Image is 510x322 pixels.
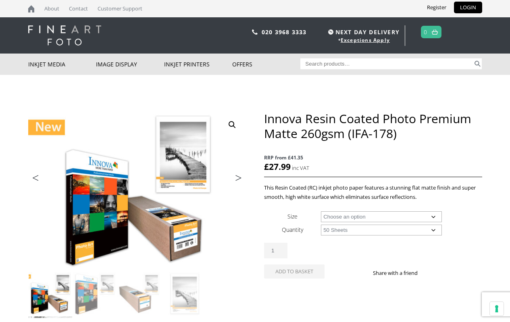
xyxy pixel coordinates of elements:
img: Innova Resin Coated Photo Premium Matte 260gsm (IFA-178) - Image 2 [73,272,117,316]
a: LOGIN [454,2,482,13]
img: basket.svg [432,29,438,35]
p: Share with a friend [373,268,427,278]
a: 0 [424,26,427,38]
a: Exceptions Apply [341,37,390,43]
button: Search [473,58,482,69]
img: email sharing button [447,270,453,276]
span: RRP from £41.35 [264,153,482,162]
img: time.svg [328,29,333,35]
a: Register [421,2,452,13]
label: Size [287,213,298,220]
img: facebook sharing button [427,270,434,276]
p: This Resin Coated (RC) inkjet photo paper features a stunning flat matte finish and super smooth,... [264,183,482,202]
bdi: 27.99 [264,161,291,172]
a: Inkjet Printers [164,54,232,75]
a: View full-screen image gallery [225,118,239,132]
img: Innova Resin Coated Photo Premium Matte 260gsm (IFA-178) - Image 3 [117,272,161,316]
span: NEXT DAY DELIVERY [326,27,400,37]
img: Innova Resin Coated Photo Premium Matte 260gsm (IFA-178) [29,272,72,316]
a: Image Display [96,54,164,75]
label: Quantity [282,226,303,233]
h1: Innova Resin Coated Photo Premium Matte 260gsm (IFA-178) [264,111,482,141]
input: Product quantity [264,243,287,258]
button: Add to basket [264,264,325,279]
img: logo-white.svg [28,25,101,45]
span: £ [264,161,269,172]
img: twitter sharing button [437,270,443,276]
a: Offers [232,54,300,75]
button: Your consent preferences for tracking technologies [490,302,504,316]
a: Inkjet Media [28,54,96,75]
img: Innova Resin Coated Photo Premium Matte 260gsm (IFA-178) - Image 4 [162,272,205,316]
img: phone.svg [252,29,258,35]
a: 020 3968 3333 [262,28,307,36]
input: Search products… [300,58,473,69]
